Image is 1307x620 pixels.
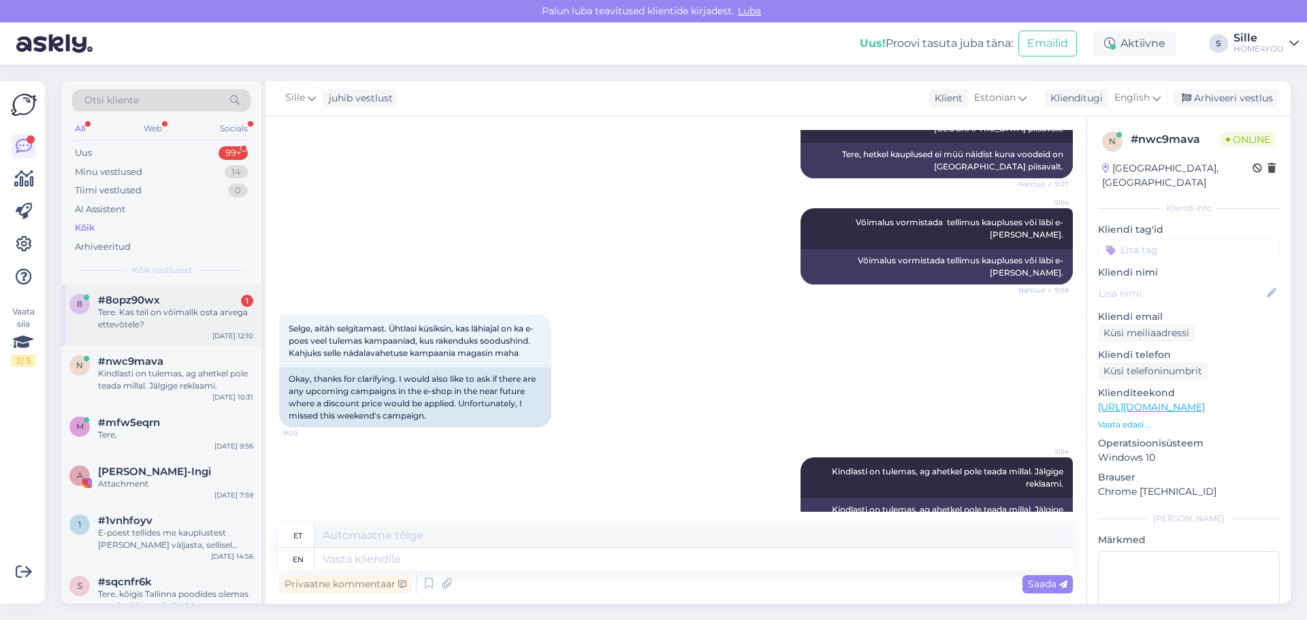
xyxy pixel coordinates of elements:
div: # nwc9mava [1131,131,1221,148]
span: Kindlasti on tulemas, ag ahetkel pole teada millal. Jälgige reklaami. [832,466,1065,489]
div: Tiimi vestlused [75,184,142,197]
div: Web [141,120,165,137]
button: Emailid [1018,31,1077,56]
div: Socials [217,120,251,137]
div: Aktiivne [1093,31,1176,56]
div: Küsi meiliaadressi [1098,324,1195,342]
input: Lisa nimi [1099,286,1264,301]
div: Kõik [75,221,95,235]
input: Lisa tag [1098,240,1280,260]
span: 9:09 [283,428,334,438]
div: Tere. Kas teil on võimalik osta arvega ettevõtele? [98,306,253,331]
div: 2 / 3 [11,355,35,367]
span: Võimalus vormistada tellimus kaupluses või läbi e-[PERSON_NAME]. [856,217,1063,240]
span: 1 [78,519,81,529]
p: Kliendi nimi [1098,265,1280,280]
span: s [78,581,82,591]
div: Tere, [98,429,253,441]
p: Chrome [TECHNICAL_ID] [1098,485,1280,499]
span: #mfw5eqrn [98,417,160,429]
span: 8 [77,299,82,309]
span: Kõik vestlused [132,264,191,276]
span: #1vnhfoyv [98,515,152,527]
div: All [72,120,88,137]
span: Annye Rooväli-Ingi [98,466,211,478]
span: Luba [734,5,765,17]
div: Sille [1233,33,1284,44]
p: Brauser [1098,470,1280,485]
div: [PERSON_NAME] [1098,512,1280,525]
span: Nähtud ✓ 9:07 [1018,179,1069,189]
span: #8opz90wx [98,294,160,306]
div: [DATE] 9:56 [214,441,253,451]
div: S [1209,34,1228,53]
img: Askly Logo [11,92,37,118]
span: Sille [1018,446,1069,457]
div: Arhiveeritud [75,240,131,254]
span: n [76,360,83,370]
div: Klient [929,91,963,105]
span: Selge, aitäh selgitamast. Ühtlasi küsiksin, kas lähiajal on ka e-poes veel tulemas kampaaniad, ku... [289,323,534,358]
a: SilleHOME4YOU [1233,33,1299,54]
p: Operatsioonisüsteem [1098,436,1280,451]
div: Kindlasti on tulemas, ag ahetkel pole teada millal. Jälgige reklaami. [98,368,253,392]
div: juhib vestlust [323,91,393,105]
div: [DATE] 12:10 [212,331,253,341]
p: Kliendi telefon [1098,348,1280,362]
span: #nwc9mava [98,355,163,368]
span: Online [1221,132,1276,147]
span: n [1109,136,1116,146]
div: Okay, thanks for clarifying. I would also like to ask if there are any upcoming campaigns in the ... [279,368,551,427]
span: English [1114,91,1150,105]
div: Kliendi info [1098,202,1280,214]
b: Uus! [860,37,886,50]
div: Privaatne kommentaar [279,575,412,593]
div: en [293,548,304,571]
div: Attachment [98,478,253,490]
p: Kliendi email [1098,310,1280,324]
span: m [76,421,84,431]
p: Vaata edasi ... [1098,419,1280,431]
span: A [77,470,83,480]
div: 99+ [219,146,248,160]
div: et [293,524,302,547]
div: 14 [225,165,248,179]
div: Tere, kõigis Tallinna poodides olemas soovitud kogus kellasid. [98,588,253,613]
div: Proovi tasuta juba täna: [860,35,1013,52]
div: Uus [75,146,92,160]
span: Otsi kliente [84,93,139,108]
div: Minu vestlused [75,165,142,179]
div: Võimalus vormistada tellimus kaupluses või läbi e-[PERSON_NAME]. [801,249,1073,284]
span: Saada [1028,578,1067,590]
div: HOME4YOU [1233,44,1284,54]
div: Vaata siia [11,306,35,367]
div: Kindlasti on tulemas, ag ahetkel pole teada millal. Jälgige reklaami. [801,498,1073,534]
span: Sille [285,91,305,105]
div: [GEOGRAPHIC_DATA], [GEOGRAPHIC_DATA] [1102,161,1253,190]
div: Klienditugi [1045,91,1103,105]
p: Klienditeekond [1098,386,1280,400]
span: #sqcnfr6k [98,576,152,588]
div: Küsi telefoninumbrit [1098,362,1208,380]
div: AI Assistent [75,203,125,216]
div: 0 [228,184,248,197]
div: Tere, hetkel kauplused ei müü näidist kuna voodeid on [GEOGRAPHIC_DATA] piisavalt. [801,143,1073,178]
div: [DATE] 7:59 [214,490,253,500]
p: Windows 10 [1098,451,1280,465]
p: Märkmed [1098,533,1280,547]
div: [DATE] 14:56 [211,551,253,561]
p: Kliendi tag'id [1098,223,1280,237]
span: Sille [1018,197,1069,208]
a: [URL][DOMAIN_NAME] [1098,401,1205,413]
div: Arhiveeri vestlus [1174,89,1278,108]
div: 1 [241,295,253,307]
span: Nähtud ✓ 9:08 [1018,285,1069,295]
span: Estonian [974,91,1016,105]
div: [DATE] 10:31 [212,392,253,402]
div: E-poest tellides me kauplustest [PERSON_NAME] väljasta, sellisel juhul minge ostke kauplusest koh... [98,527,253,551]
